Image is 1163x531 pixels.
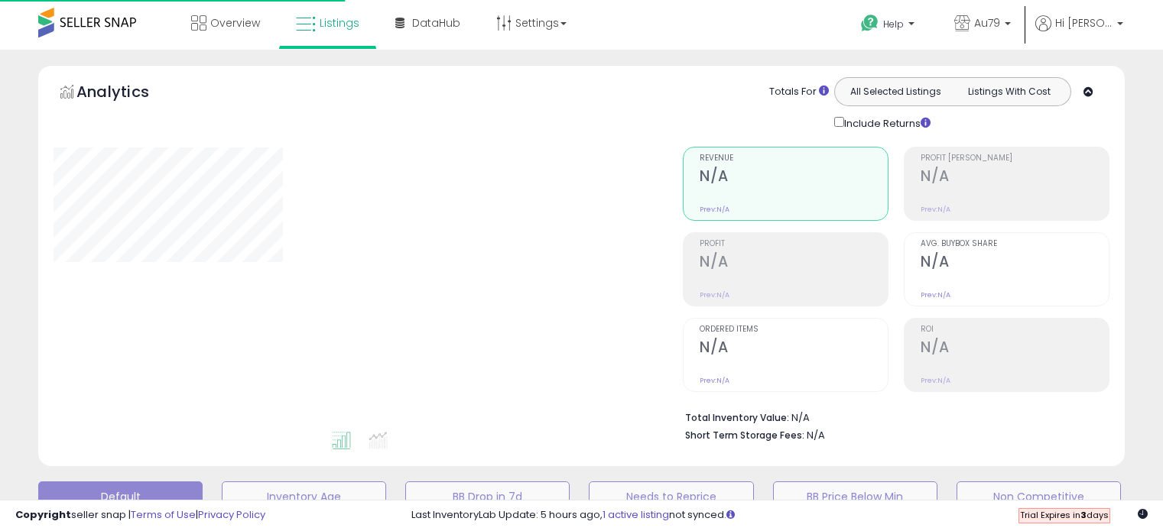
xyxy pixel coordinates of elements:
[700,205,729,214] small: Prev: N/A
[700,338,888,359] h2: N/A
[860,14,879,33] i: Get Help
[921,154,1109,163] span: Profit [PERSON_NAME]
[76,81,179,106] h5: Analytics
[921,338,1109,359] h2: N/A
[921,167,1109,188] h2: N/A
[700,325,888,334] span: Ordered Items
[700,376,729,385] small: Prev: N/A
[823,114,949,131] div: Include Returns
[700,253,888,274] h2: N/A
[38,481,203,512] button: Default
[685,429,804,442] b: Short Term Storage Fees:
[921,290,950,299] small: Prev: N/A
[412,15,460,31] span: DataHub
[952,82,1066,102] button: Listings With Cost
[603,507,669,522] a: 1 active listing
[685,411,789,424] b: Total Inventory Value:
[921,376,950,385] small: Prev: N/A
[773,481,937,512] button: BB Price Below Min
[685,407,1098,426] li: N/A
[769,85,829,99] div: Totals For
[15,507,71,522] strong: Copyright
[198,507,265,522] a: Privacy Policy
[1055,15,1113,31] span: Hi [PERSON_NAME]
[849,2,930,50] a: Help
[921,240,1109,248] span: Avg. Buybox Share
[589,481,753,512] button: Needs to Reprice
[1035,15,1123,50] a: Hi [PERSON_NAME]
[1080,509,1087,521] b: 3
[15,508,265,523] div: seller snap | |
[839,82,953,102] button: All Selected Listings
[726,510,735,520] i: Click here to read more about un-synced listings.
[1020,509,1109,521] span: Trial Expires in days
[921,205,950,214] small: Prev: N/A
[883,18,904,31] span: Help
[921,325,1109,334] span: ROI
[131,507,196,522] a: Terms of Use
[700,290,729,299] small: Prev: N/A
[411,508,1148,523] div: Last InventoryLab Update: 5 hours ago, not synced.
[700,167,888,188] h2: N/A
[405,481,570,512] button: BB Drop in 7d
[957,481,1121,512] button: Non Competitive
[974,15,1000,31] span: Au79
[700,240,888,248] span: Profit
[807,428,825,442] span: N/A
[921,253,1109,274] h2: N/A
[222,481,386,512] button: Inventory Age
[700,154,888,163] span: Revenue
[210,15,260,31] span: Overview
[320,15,359,31] span: Listings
